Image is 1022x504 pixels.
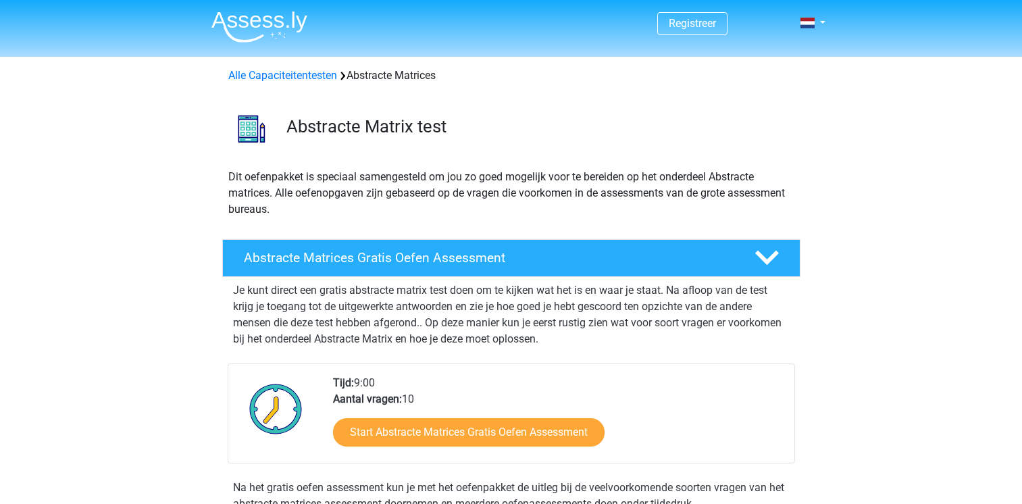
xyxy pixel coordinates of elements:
[333,393,402,405] b: Aantal vragen:
[223,68,800,84] div: Abstracte Matrices
[242,375,310,443] img: Klok
[223,100,280,157] img: abstracte matrices
[286,116,790,137] h3: Abstracte Matrix test
[211,11,307,43] img: Assessly
[217,239,806,277] a: Abstracte Matrices Gratis Oefen Assessment
[333,376,354,389] b: Tijd:
[244,250,733,266] h4: Abstracte Matrices Gratis Oefen Assessment
[669,17,716,30] a: Registreer
[333,418,605,447] a: Start Abstracte Matrices Gratis Oefen Assessment
[228,69,337,82] a: Alle Capaciteitentesten
[233,282,790,347] p: Je kunt direct een gratis abstracte matrix test doen om te kijken wat het is en waar je staat. Na...
[228,169,794,218] p: Dit oefenpakket is speciaal samengesteld om jou zo goed mogelijk voor te bereiden op het onderdee...
[323,375,794,463] div: 9:00 10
